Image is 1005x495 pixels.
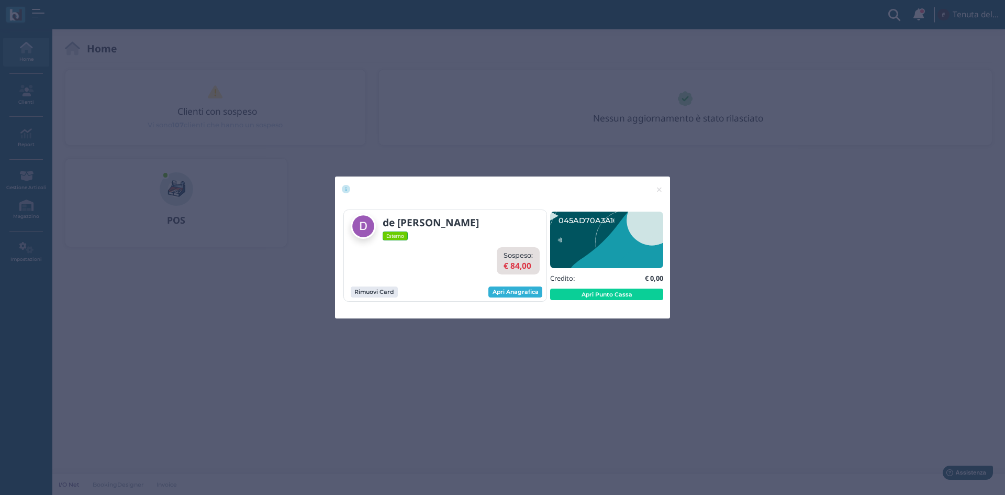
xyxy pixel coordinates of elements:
[488,287,542,298] a: Apri Anagrafica
[351,214,376,239] img: de lorenzo
[383,232,408,240] span: Esterno
[351,287,398,298] button: Rimuovi Card
[31,8,69,16] span: Assistenza
[351,214,511,240] a: de [PERSON_NAME] Esterno
[559,215,628,225] text: 045AD70A3A1690
[504,260,531,271] b: € 84,00
[504,250,533,260] label: Sospeso:
[655,183,663,196] span: ×
[645,273,663,283] b: € 0,00
[383,215,479,229] b: de [PERSON_NAME]
[550,274,575,282] h5: Credito:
